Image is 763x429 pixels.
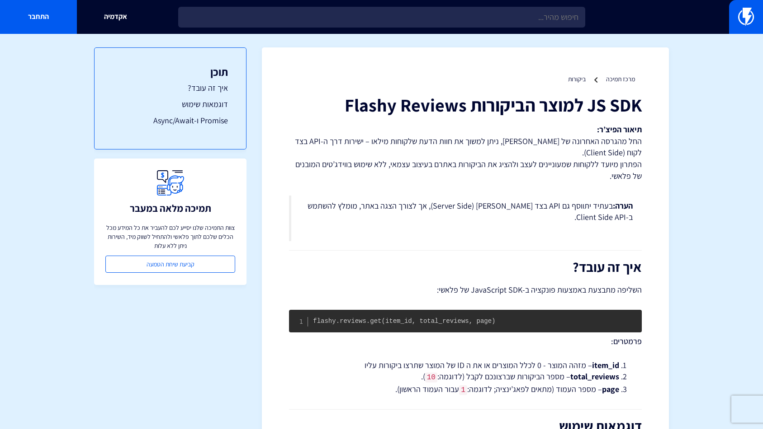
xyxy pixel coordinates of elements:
code: 10 [425,373,437,382]
strong: page [602,384,619,394]
a: דוגמאות שימוש [113,98,228,110]
p: השליפה מתבצעת באמצעות פונקציה ב-JavaScript SDK של פלאשי: [289,284,642,296]
a: ביקורות [568,75,586,83]
li: – מזהה המוצר - 0 לכלל המוצרים או את ה ID של המוצר שתרצו ביקורות עליו [312,359,619,371]
p: בעתיד יתווסף גם API בצד [PERSON_NAME] (Server Side), אך לצורך הצגה באתר, מומלץ להשתמש ב-Client Si... [300,200,633,223]
code: 1 [459,385,467,395]
strong: תיאור הפיצ’ר: [597,124,642,135]
a: Promise ו-Async/Await [113,115,228,126]
a: איך זה עובד? [113,82,228,94]
a: קביעת שיחת הטמעה [105,256,235,273]
p: צוות התמיכה שלנו יסייע לכם להעביר את כל המידע מכל הכלים שלכם לתוך פלאשי ולהתחיל לשווק מיד, השירות... [105,223,235,250]
strong: total_reviews [570,371,619,382]
h3: תמיכה מלאה במעבר [130,203,211,214]
li: – מספר העמוד (מתאים לפאג’ינציה; לדוגמה: עבור העמוד הראשון). [312,383,619,396]
strong: item_id [592,360,619,370]
a: מרכז תמיכה [606,75,635,83]
p: החל מהגרסה האחרונה של [PERSON_NAME], ניתן למשוך את חוות הדעת שלקוחות מילאו – ישירות דרך ה-API בצד... [289,124,642,182]
h1: JS SDK למוצר הביקורות Flashy Reviews [289,95,642,115]
h3: תוכן [113,66,228,78]
li: – מספר הביקורות שברצונכם לקבל (לדוגמה: ). [312,371,619,383]
input: חיפוש מהיר... [178,7,585,28]
code: flashy.reviews.get(item_id, total_reviews, page) [313,317,495,325]
strong: הערה: [613,201,633,211]
h2: איך זה עובד? [289,260,642,275]
h4: פרמטרים: [289,337,642,346]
